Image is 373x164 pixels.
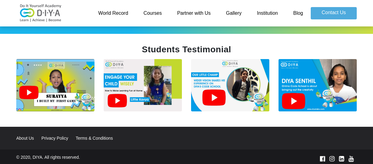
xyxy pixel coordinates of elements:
img: senthil.jpg [279,59,357,111]
img: ishan.jpg [191,59,269,111]
img: logo-v2.png [16,4,65,22]
div: © 2020, DIYA. All rights reserved. [12,154,245,163]
a: World Record [90,7,136,19]
img: kavya.jpg [104,59,182,111]
div: Students Testimonial [12,43,361,56]
img: surya.jpg [16,59,94,111]
a: Contact Us [311,7,357,19]
a: Courses [136,7,170,19]
a: Partner with Us [169,7,218,19]
a: Privacy Policy [41,136,74,141]
a: Gallery [218,7,249,19]
a: Terms & Conditions [76,136,119,141]
a: About Us [16,136,40,141]
a: Institution [249,7,285,19]
a: Blog [286,7,311,19]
